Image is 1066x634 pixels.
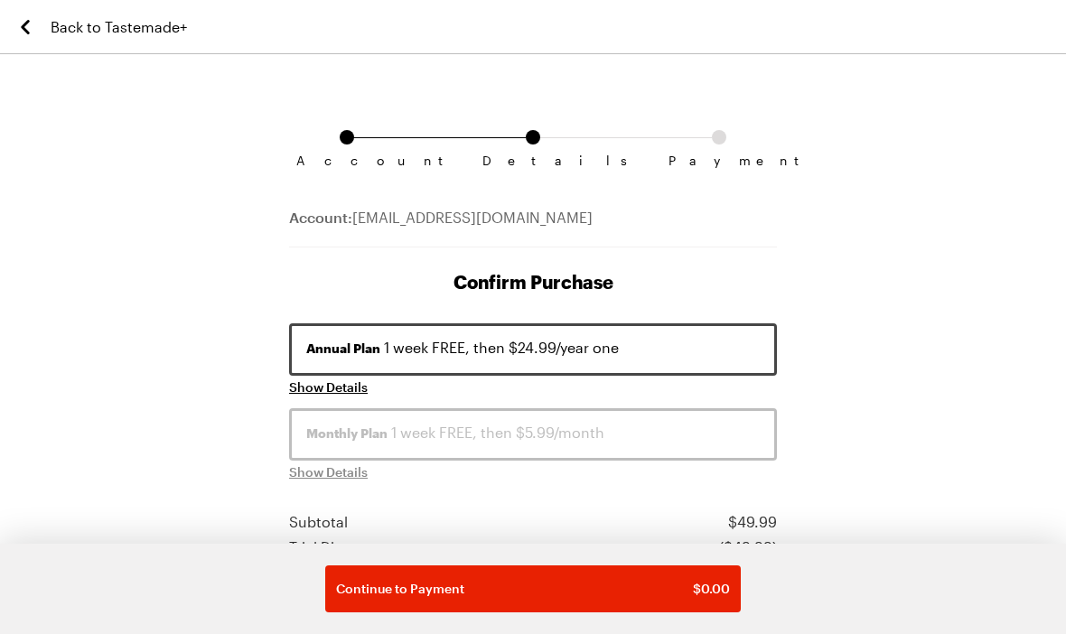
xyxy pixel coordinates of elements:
[296,154,397,168] span: Account
[719,536,777,558] div: ($ 49.99 )
[728,511,777,533] div: $ 49.99
[289,209,352,226] span: Account:
[289,511,348,533] div: Subtotal
[289,408,777,461] button: Monthly Plan 1 week FREE, then $5.99/month
[669,154,770,168] span: Payment
[51,16,187,38] span: Back to Tastemade+
[336,580,464,598] span: Continue to Payment
[306,340,380,358] span: Annual Plan
[289,130,777,154] ol: Subscription checkout form navigation
[289,378,368,396] button: Show Details
[289,269,777,294] h1: Confirm Purchase
[693,580,730,598] span: $ 0.00
[289,463,368,481] span: Show Details
[306,422,760,443] div: 1 week FREE, then $5.99/month
[306,337,760,359] div: 1 week FREE, then $24.99/year one
[289,536,382,558] div: Trial Discount
[289,207,777,247] div: [EMAIL_ADDRESS][DOMAIN_NAME]
[306,424,388,443] span: Monthly Plan
[482,154,584,168] span: Details
[289,323,777,376] button: Annual Plan 1 week FREE, then $24.99/year one
[325,565,741,612] button: Continue to Payment$0.00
